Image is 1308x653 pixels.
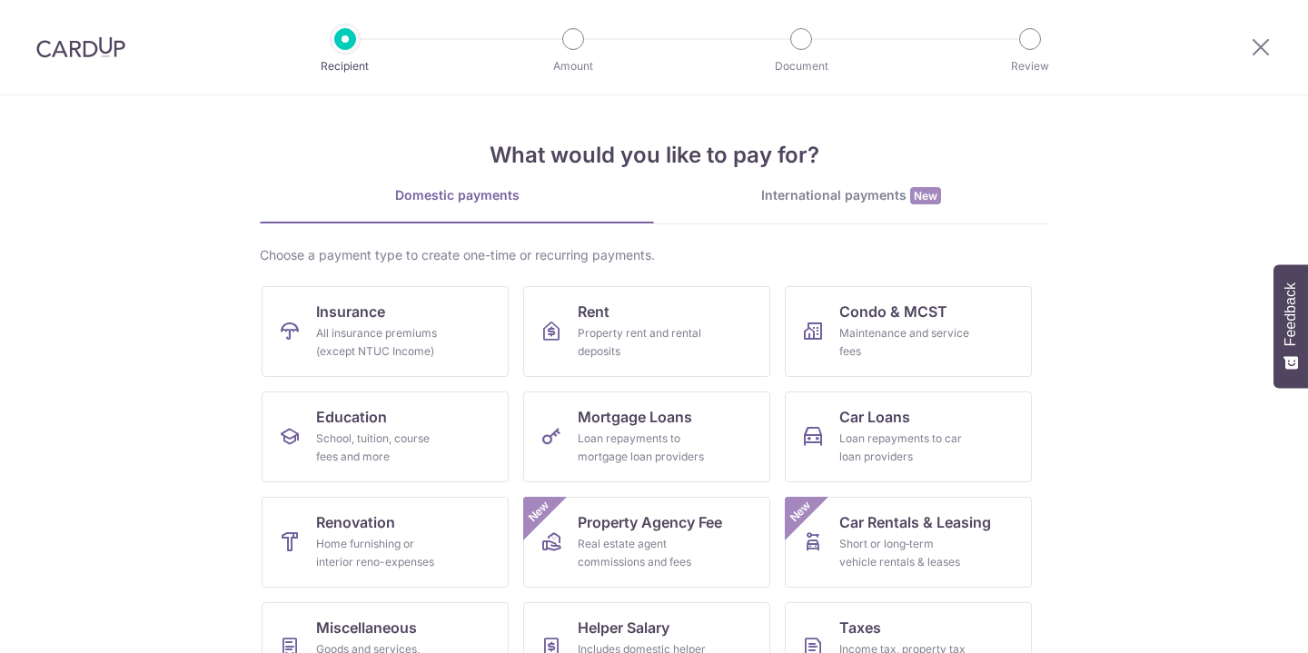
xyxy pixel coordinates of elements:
[523,497,770,588] a: Property Agency FeeReal estate agent commissions and feesNew
[316,430,447,466] div: School, tuition, course fees and more
[278,57,412,75] p: Recipient
[839,511,991,533] span: Car Rentals & Leasing
[316,301,385,322] span: Insurance
[734,57,868,75] p: Document
[506,57,640,75] p: Amount
[785,391,1032,482] a: Car LoansLoan repayments to car loan providers
[578,324,708,361] div: Property rent and rental deposits
[839,535,970,571] div: Short or long‑term vehicle rentals & leases
[654,186,1048,205] div: International payments
[578,301,609,322] span: Rent
[260,139,1048,172] h4: What would you like to pay for?
[260,186,654,204] div: Domestic payments
[262,391,509,482] a: EducationSchool, tuition, course fees and more
[316,535,447,571] div: Home furnishing or interior reno-expenses
[578,430,708,466] div: Loan repayments to mortgage loan providers
[262,497,509,588] a: RenovationHome furnishing or interior reno-expenses
[839,324,970,361] div: Maintenance and service fees
[1191,599,1290,644] iframe: Opens a widget where you can find more information
[36,36,125,58] img: CardUp
[523,286,770,377] a: RentProperty rent and rental deposits
[578,617,669,638] span: Helper Salary
[578,535,708,571] div: Real estate agent commissions and fees
[316,617,417,638] span: Miscellaneous
[524,497,554,527] span: New
[839,301,947,322] span: Condo & MCST
[523,391,770,482] a: Mortgage LoansLoan repayments to mortgage loan providers
[839,430,970,466] div: Loan repayments to car loan providers
[963,57,1097,75] p: Review
[578,511,722,533] span: Property Agency Fee
[316,511,395,533] span: Renovation
[785,497,1032,588] a: Car Rentals & LeasingShort or long‑term vehicle rentals & leasesNew
[839,406,910,428] span: Car Loans
[316,406,387,428] span: Education
[910,187,941,204] span: New
[316,324,447,361] div: All insurance premiums (except NTUC Income)
[262,286,509,377] a: InsuranceAll insurance premiums (except NTUC Income)
[1283,282,1299,346] span: Feedback
[786,497,816,527] span: New
[785,286,1032,377] a: Condo & MCSTMaintenance and service fees
[839,617,881,638] span: Taxes
[578,406,692,428] span: Mortgage Loans
[260,246,1048,264] div: Choose a payment type to create one-time or recurring payments.
[1273,264,1308,388] button: Feedback - Show survey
